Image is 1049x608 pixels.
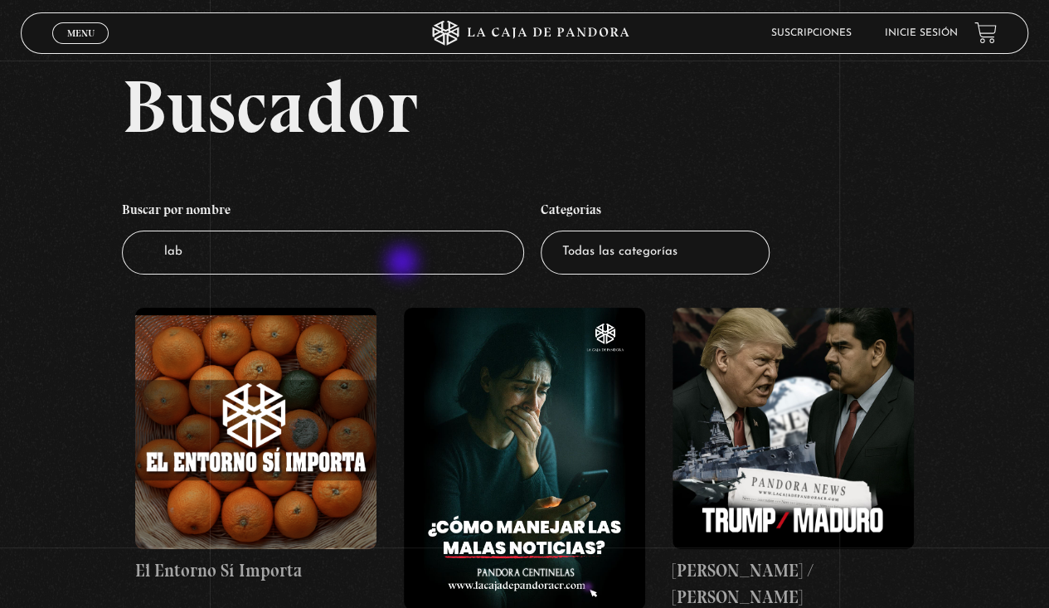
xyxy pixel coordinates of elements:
span: Menu [67,28,95,38]
a: Suscripciones [771,28,852,38]
h2: Buscador [122,69,1028,143]
a: Inicie sesión [885,28,958,38]
a: View your shopping cart [974,22,997,44]
h4: El Entorno Sí Importa [135,557,376,584]
h4: Categorías [541,193,770,231]
span: Cerrar [61,41,100,53]
a: El Entorno Sí Importa [135,308,376,584]
h4: Buscar por nombre [122,193,525,231]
